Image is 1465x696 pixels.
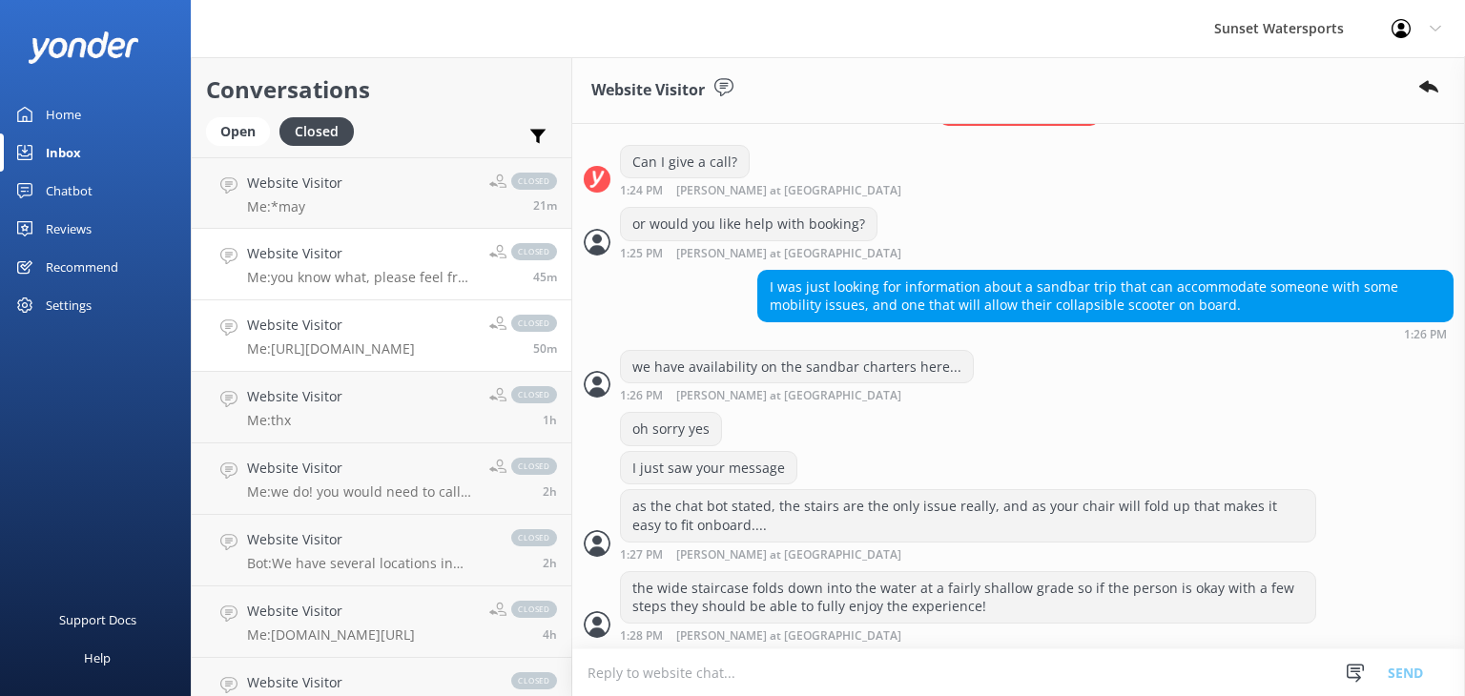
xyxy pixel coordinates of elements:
p: Me: *may [247,198,342,215]
div: 12:28pm 16-Aug-2025 (UTC -05:00) America/Cancun [620,628,1316,643]
div: Settings [46,286,92,324]
span: [PERSON_NAME] at [GEOGRAPHIC_DATA] [676,248,901,260]
div: Reviews [46,210,92,248]
div: 12:26pm 16-Aug-2025 (UTC -05:00) America/Cancun [620,388,974,402]
div: I was just looking for information about a sandbar trip that can accommodate someone with some mo... [758,271,1453,321]
span: closed [511,529,557,546]
div: Home [46,95,81,133]
p: Me: [DOMAIN_NAME][URL] [247,626,415,644]
a: Website VisitorMe:we do! you would need to call our office at 305-296.2554closed2h [192,443,571,515]
img: yonder-white-logo.png [29,31,138,63]
span: [PERSON_NAME] at [GEOGRAPHIC_DATA] [676,185,901,197]
div: Inbox [46,133,81,172]
h4: Website Visitor [247,243,475,264]
h4: Website Visitor [247,386,342,407]
a: Closed [279,120,363,141]
h4: Website Visitor [247,529,492,550]
span: 12:31pm 16-Aug-2025 (UTC -05:00) America/Cancun [533,269,557,285]
p: Me: [URL][DOMAIN_NAME] [247,340,415,358]
div: I just saw your message [621,452,796,484]
div: oh sorry yes [621,413,721,445]
a: Open [206,120,279,141]
span: closed [511,601,557,618]
h2: Conversations [206,72,557,108]
h4: Website Visitor [247,672,449,693]
div: the wide staircase folds down into the water at a fairly shallow grade so if the person is okay w... [621,572,1315,623]
span: 12:26pm 16-Aug-2025 (UTC -05:00) America/Cancun [533,340,557,357]
span: 10:18am 16-Aug-2025 (UTC -05:00) America/Cancun [543,555,557,571]
h3: Website Visitor [591,78,705,103]
span: closed [511,315,557,332]
span: 10:34am 16-Aug-2025 (UTC -05:00) America/Cancun [543,483,557,500]
div: Support Docs [59,601,136,639]
span: 12:55pm 16-Aug-2025 (UTC -05:00) America/Cancun [533,197,557,214]
div: 12:27pm 16-Aug-2025 (UTC -05:00) America/Cancun [620,547,1316,562]
a: Website VisitorMe:you know what, please feel free to reach out to me personally on my cell. I am ... [192,229,571,300]
div: Closed [279,117,354,146]
span: closed [511,458,557,475]
span: closed [511,386,557,403]
h4: Website Visitor [247,458,475,479]
a: Website VisitorMe:*mayclosed21m [192,157,571,229]
a: Website VisitorMe:thxclosed1h [192,372,571,443]
span: 11:58am 16-Aug-2025 (UTC -05:00) America/Cancun [543,412,557,428]
div: Can I give a call? [621,146,749,178]
strong: 1:28 PM [620,630,663,643]
span: [PERSON_NAME] at [GEOGRAPHIC_DATA] [676,549,901,562]
p: Me: we do! you would need to call our office at 305-296.2554 [247,483,475,501]
p: Me: thx [247,412,342,429]
a: Website VisitorMe:[DOMAIN_NAME][URL]closed4h [192,586,571,658]
span: [PERSON_NAME] at [GEOGRAPHIC_DATA] [676,390,901,402]
strong: 1:26 PM [620,390,663,402]
div: as the chat bot stated, the stairs are the only issue really, and as your chair will fold up that... [621,490,1315,541]
a: Website VisitorMe:[URL][DOMAIN_NAME]closed50m [192,300,571,372]
span: [PERSON_NAME] at [GEOGRAPHIC_DATA] [676,630,901,643]
div: 12:24pm 16-Aug-2025 (UTC -05:00) America/Cancun [620,183,963,197]
span: closed [511,173,557,190]
div: Chatbot [46,172,93,210]
div: 12:25pm 16-Aug-2025 (UTC -05:00) America/Cancun [620,246,963,260]
strong: 1:24 PM [620,185,663,197]
p: Bot: We have several locations in [GEOGRAPHIC_DATA]. Our main check-in spot is at [STREET_ADDRESS... [247,555,492,572]
span: closed [511,243,557,260]
div: 12:26pm 16-Aug-2025 (UTC -05:00) America/Cancun [757,327,1454,340]
span: closed [511,672,557,689]
a: Website VisitorBot:We have several locations in [GEOGRAPHIC_DATA]. Our main check-in spot is at [... [192,515,571,586]
div: or would you like help with booking? [621,208,877,240]
strong: 1:25 PM [620,248,663,260]
h4: Website Visitor [247,315,415,336]
div: Open [206,117,270,146]
h4: Website Visitor [247,601,415,622]
p: Me: you know what, please feel free to reach out to me personally on my cell. I am happy to help ... [247,269,475,286]
span: 08:29am 16-Aug-2025 (UTC -05:00) America/Cancun [543,626,557,643]
div: Help [84,639,111,677]
strong: 1:26 PM [1404,329,1447,340]
div: Recommend [46,248,118,286]
h4: Website Visitor [247,173,342,194]
strong: 1:27 PM [620,549,663,562]
div: we have availability on the sandbar charters here... [621,351,973,383]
